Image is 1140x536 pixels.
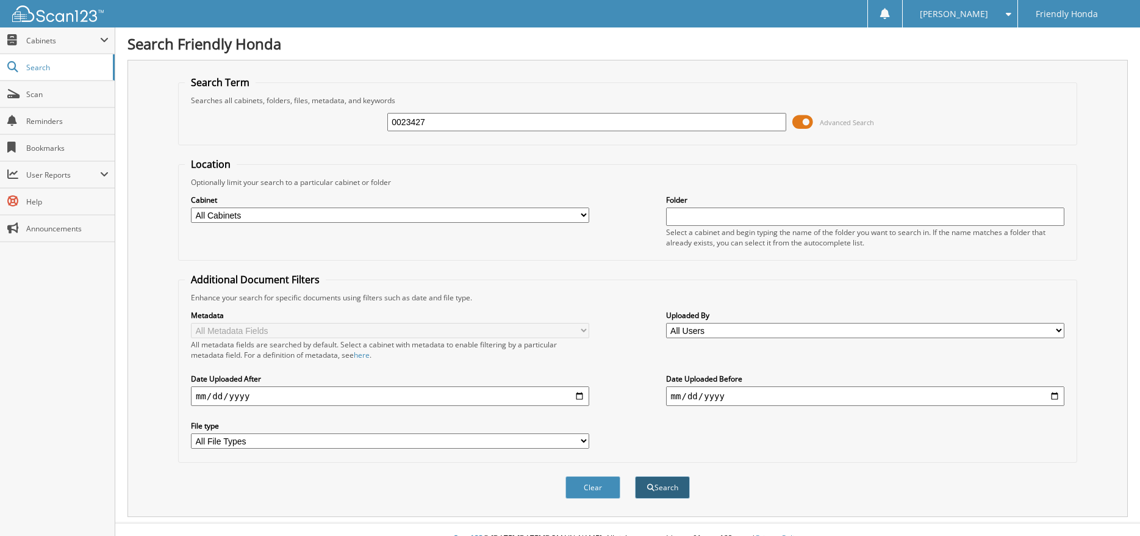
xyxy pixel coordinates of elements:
[666,374,1064,384] label: Date Uploaded Before
[191,374,589,384] label: Date Uploaded After
[26,62,107,73] span: Search
[185,273,326,286] legend: Additional Document Filters
[354,350,370,360] a: here
[185,292,1070,303] div: Enhance your search for specific documents using filters such as date and file type.
[191,339,589,360] div: All metadata fields are searched by default. Select a cabinet with metadata to enable filtering b...
[185,158,237,171] legend: Location
[666,310,1064,321] label: Uploaded By
[26,170,100,180] span: User Reports
[191,386,589,406] input: start
[185,177,1070,187] div: Optionally limit your search to a particular cabinet or folder
[635,476,690,499] button: Search
[26,143,109,153] span: Bookmarks
[666,195,1064,205] label: Folder
[191,421,589,431] label: File type
[12,5,104,22] img: scan123-logo-white.svg
[666,227,1064,248] div: Select a cabinet and begin typing the name of the folder you want to search in. If the name match...
[191,310,589,321] label: Metadata
[185,76,256,89] legend: Search Term
[565,476,620,499] button: Clear
[26,35,100,46] span: Cabinets
[666,386,1064,406] input: end
[26,116,109,126] span: Reminders
[1036,10,1098,18] span: Friendly Honda
[820,118,874,127] span: Advanced Search
[920,10,988,18] span: [PERSON_NAME]
[185,95,1070,106] div: Searches all cabinets, folders, files, metadata, and keywords
[26,223,109,234] span: Announcements
[26,197,109,207] span: Help
[26,89,109,100] span: Scan
[127,34,1128,54] h1: Search Friendly Honda
[1079,477,1140,536] iframe: Chat Widget
[191,195,589,205] label: Cabinet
